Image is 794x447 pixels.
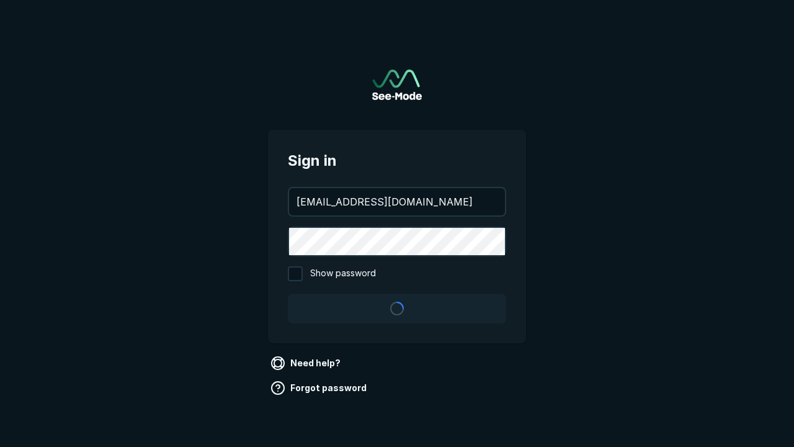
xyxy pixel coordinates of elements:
input: your@email.com [289,188,505,215]
span: Sign in [288,150,506,172]
a: Go to sign in [372,70,422,100]
img: See-Mode Logo [372,70,422,100]
span: Show password [310,266,376,281]
a: Need help? [268,353,346,373]
a: Forgot password [268,378,372,398]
